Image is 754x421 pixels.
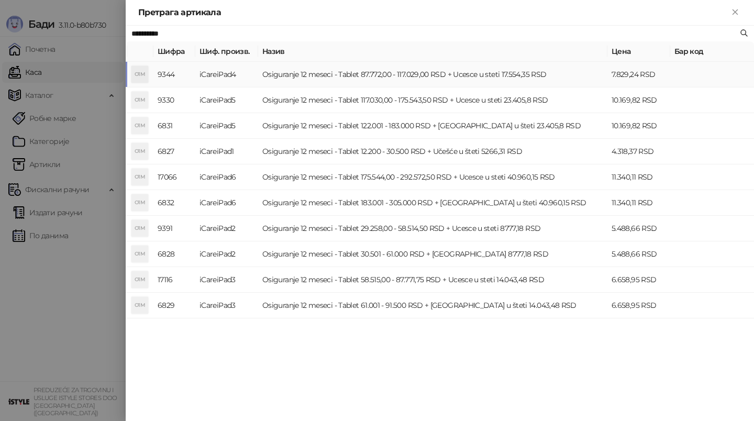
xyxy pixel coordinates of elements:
div: O1M [131,246,148,262]
td: Osiguranje 12 meseci - Tablet 12.200 - 30.500 RSD + Učešće u šteti 5266,31 RSD [258,139,607,164]
td: 17116 [153,267,195,293]
td: iCareiPad6 [195,190,258,216]
td: 9330 [153,87,195,113]
div: O1M [131,169,148,185]
td: Osiguranje 12 meseci - Tablet 122.001 - 183.000 RSD + [GEOGRAPHIC_DATA] u šteti 23.405,8 RSD [258,113,607,139]
td: iCareiPad3 [195,267,258,293]
td: Osiguranje 12 meseci - Tablet 183.001 - 305.000 RSD + [GEOGRAPHIC_DATA] u šteti 40.960,15 RSD [258,190,607,216]
td: Osiguranje 12 meseci - Tablet 87.772,00 - 117.029,00 RSD + Ucesce u steti 17.554,35 RSD [258,62,607,87]
td: 9344 [153,62,195,87]
td: iCareiPad2 [195,216,258,241]
td: 11.340,11 RSD [607,164,670,190]
td: 6829 [153,293,195,318]
td: iCareiPad4 [195,62,258,87]
div: O1M [131,92,148,108]
td: 10.169,82 RSD [607,87,670,113]
td: 6.658,95 RSD [607,293,670,318]
td: Osiguranje 12 meseci - Tablet 30.501 - 61.000 RSD + [GEOGRAPHIC_DATA] 8777,18 RSD [258,241,607,267]
td: Osiguranje 12 meseci - Tablet 58.515,00 - 87.771,75 RSD + Ucesce u steti 14.043,48 RSD [258,267,607,293]
td: iCareiPad5 [195,113,258,139]
div: Претрага артикала [138,6,729,19]
div: O1M [131,66,148,83]
td: 17066 [153,164,195,190]
div: O1M [131,143,148,160]
th: Цена [607,41,670,62]
td: Osiguranje 12 meseci - Tablet 61.001 - 91.500 RSD + [GEOGRAPHIC_DATA] u šteti 14.043,48 RSD [258,293,607,318]
td: iCareiPad3 [195,293,258,318]
td: 6.658,95 RSD [607,267,670,293]
div: O1M [131,117,148,134]
div: O1M [131,297,148,314]
td: 6831 [153,113,195,139]
th: Шифра [153,41,195,62]
td: Osiguranje 12 meseci - Tablet 175.544,00 - 292.572,50 RSD + Ucesce u steti 40.960,15 RSD [258,164,607,190]
td: 9391 [153,216,195,241]
td: 11.340,11 RSD [607,190,670,216]
th: Шиф. произв. [195,41,258,62]
div: O1M [131,220,148,237]
td: 7.829,24 RSD [607,62,670,87]
div: O1M [131,271,148,288]
td: iCareiPad2 [195,241,258,267]
td: 5.488,66 RSD [607,216,670,241]
th: Бар код [670,41,754,62]
td: Osiguranje 12 meseci - Tablet 117.030,00 - 175.543,50 RSD + Ucesce u steti 23.405,8 RSD [258,87,607,113]
td: iCareiPad1 [195,139,258,164]
td: 5.488,66 RSD [607,241,670,267]
th: Назив [258,41,607,62]
td: iCareiPad5 [195,87,258,113]
td: 4.318,37 RSD [607,139,670,164]
td: 10.169,82 RSD [607,113,670,139]
td: 6832 [153,190,195,216]
td: iCareiPad6 [195,164,258,190]
td: 6827 [153,139,195,164]
td: Osiguranje 12 meseci - Tablet 29.258,00 - 58.514,50 RSD + Ucesce u steti 8777,18 RSD [258,216,607,241]
button: Close [729,6,741,19]
div: O1M [131,194,148,211]
td: 6828 [153,241,195,267]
